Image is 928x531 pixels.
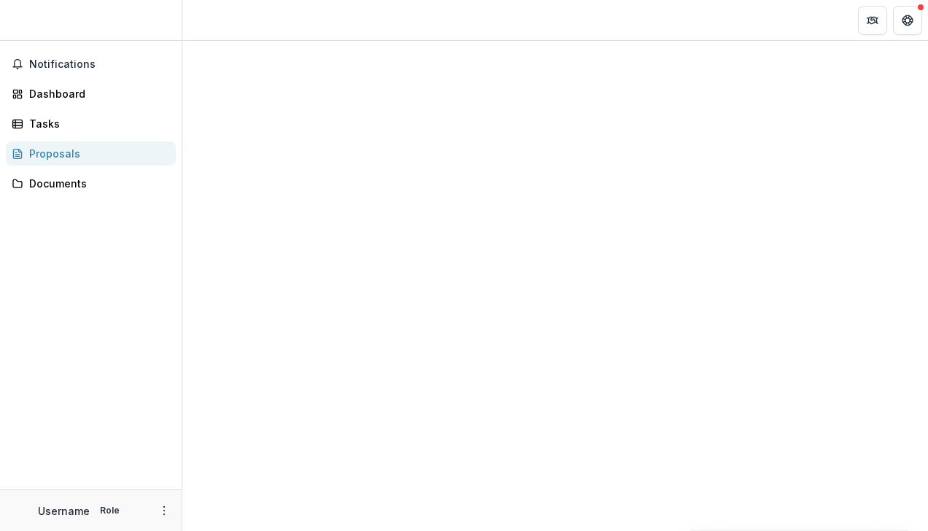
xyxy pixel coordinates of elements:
[96,504,124,517] p: Role
[6,53,176,76] button: Notifications
[29,116,164,131] div: Tasks
[155,502,173,519] button: More
[29,58,170,71] span: Notifications
[29,146,164,161] div: Proposals
[29,176,164,191] div: Documents
[858,6,887,35] button: Partners
[38,503,90,519] p: Username
[6,112,176,136] a: Tasks
[893,6,922,35] button: Get Help
[6,142,176,166] a: Proposals
[29,86,164,101] div: Dashboard
[6,82,176,106] a: Dashboard
[6,171,176,195] a: Documents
